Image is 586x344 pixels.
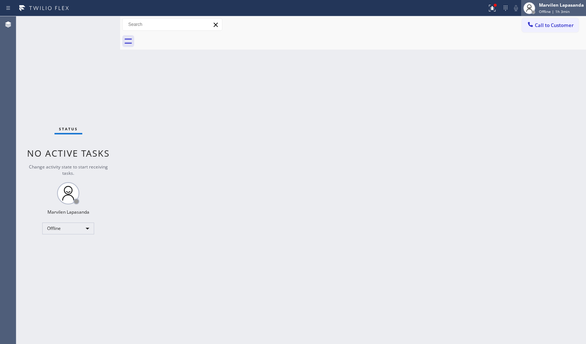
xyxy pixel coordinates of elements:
[539,2,584,8] div: Marvilen Lapasanda
[511,3,521,13] button: Mute
[29,164,108,176] span: Change activity state to start receiving tasks.
[522,18,579,32] button: Call to Customer
[535,22,574,29] span: Call to Customer
[47,209,89,215] div: Marvilen Lapasanda
[123,19,222,30] input: Search
[27,147,110,159] span: No active tasks
[59,126,78,131] span: Status
[42,223,94,234] div: Offline
[539,9,570,14] span: Offline | 1h 3min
